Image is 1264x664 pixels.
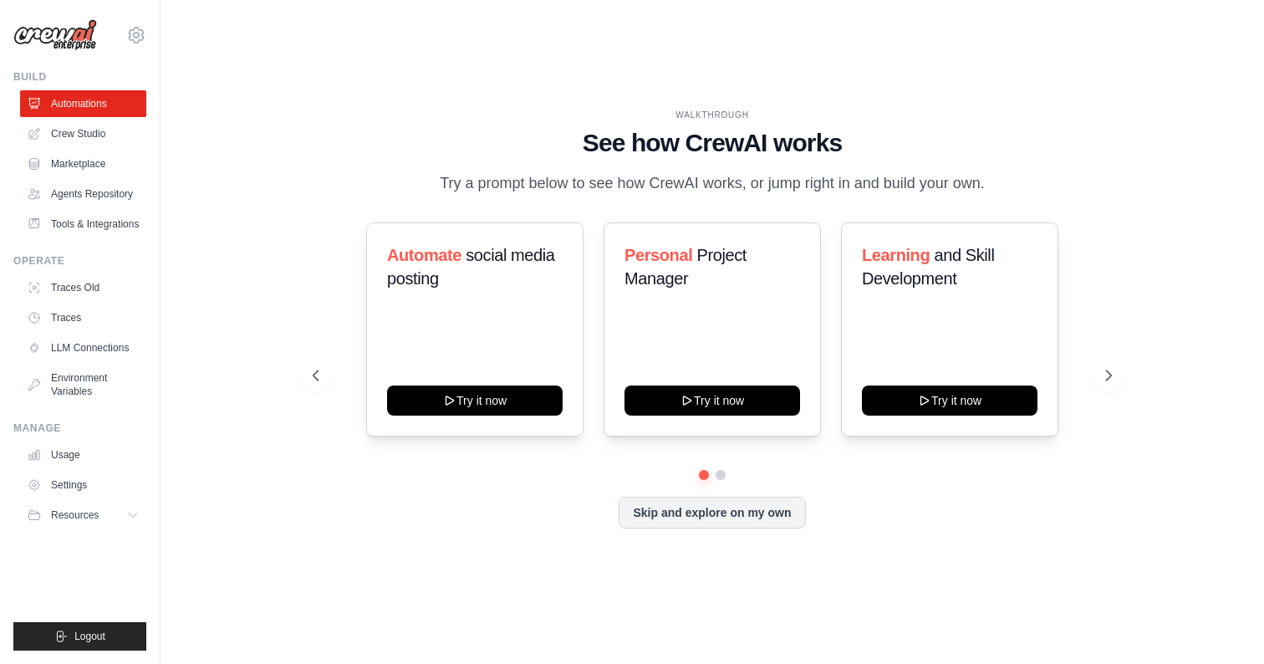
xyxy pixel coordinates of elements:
a: Marketplace [20,151,146,177]
span: Logout [74,630,105,643]
a: Crew Studio [20,120,146,147]
a: Agents Repository [20,181,146,207]
a: Usage [20,442,146,468]
a: Automations [20,90,146,117]
div: WALKTHROUGH [313,109,1113,121]
button: Logout [13,622,146,651]
a: Environment Variables [20,365,146,405]
a: Traces Old [20,274,146,301]
span: Resources [51,508,99,522]
h1: See how CrewAI works [313,128,1113,158]
a: Tools & Integrations [20,211,146,238]
span: Automate [387,246,461,264]
button: Resources [20,502,146,529]
img: Logo [13,19,97,51]
span: social media posting [387,246,555,288]
div: Operate [13,254,146,268]
button: Try it now [862,386,1037,416]
div: Manage [13,421,146,435]
a: LLM Connections [20,335,146,361]
iframe: Chat Widget [1180,584,1264,664]
button: Try it now [387,386,563,416]
span: Project Manager [624,246,747,288]
a: Settings [20,472,146,498]
button: Skip and explore on my own [619,497,805,529]
p: Try a prompt below to see how CrewAI works, or jump right in and build your own. [431,171,993,196]
div: Build [13,70,146,84]
span: Learning [862,246,930,264]
button: Try it now [624,386,800,416]
a: Traces [20,304,146,331]
span: Personal [624,246,692,264]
